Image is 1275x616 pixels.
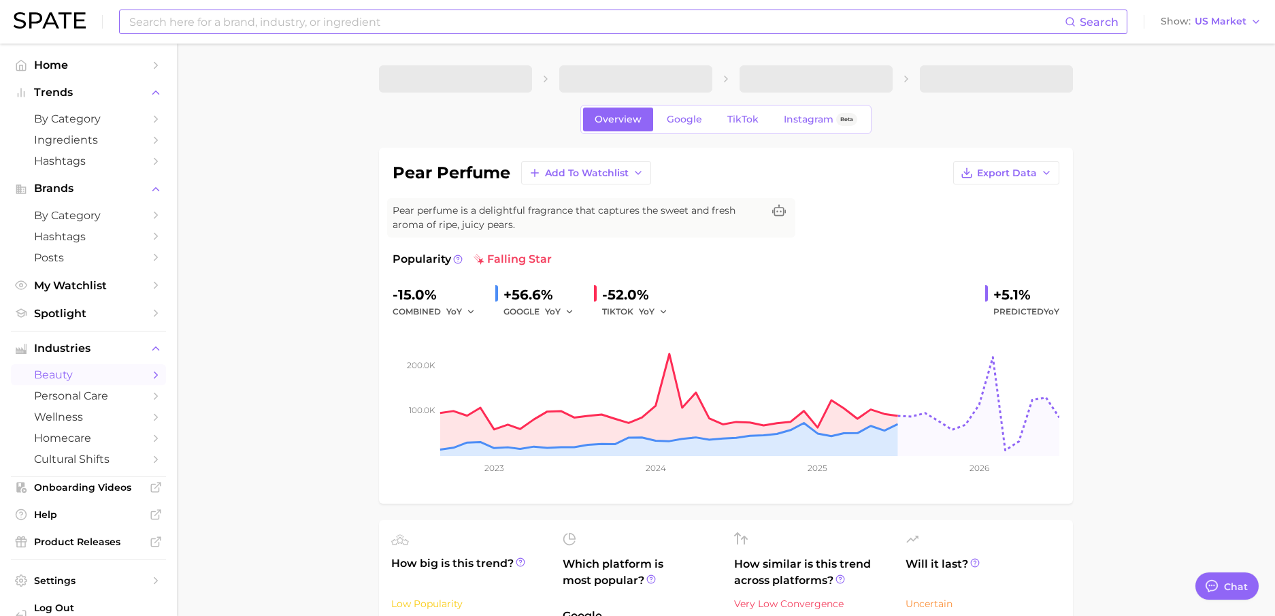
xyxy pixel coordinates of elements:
[34,307,143,320] span: Spotlight
[34,251,143,264] span: Posts
[446,304,476,320] button: YoY
[11,205,166,226] a: by Category
[583,108,653,131] a: Overview
[11,108,166,129] a: by Category
[34,155,143,167] span: Hashtags
[716,108,770,131] a: TikTok
[906,556,1061,589] span: Will it last?
[545,167,629,179] span: Add to Watchlist
[602,304,677,320] div: TIKTOK
[128,10,1065,33] input: Search here for a brand, industry, or ingredient
[11,406,166,427] a: wellness
[993,304,1059,320] span: Predicted
[34,86,143,99] span: Trends
[474,251,552,268] span: falling star
[727,114,759,125] span: TikTok
[446,306,462,317] span: YoY
[34,453,143,466] span: cultural shifts
[953,161,1059,184] button: Export Data
[11,338,166,359] button: Industries
[906,596,1061,612] div: Uncertain
[34,432,143,444] span: homecare
[1080,16,1119,29] span: Search
[11,364,166,385] a: beauty
[11,54,166,76] a: Home
[34,481,143,493] span: Onboarding Videos
[11,226,166,247] a: Hashtags
[393,284,484,306] div: -15.0%
[11,129,166,150] a: Ingredients
[34,112,143,125] span: by Category
[655,108,714,131] a: Google
[977,167,1037,179] span: Export Data
[11,385,166,406] a: personal care
[11,247,166,268] a: Posts
[639,306,655,317] span: YoY
[34,536,143,548] span: Product Releases
[34,410,143,423] span: wellness
[11,570,166,591] a: Settings
[646,463,666,473] tspan: 2024
[772,108,869,131] a: InstagramBeta
[970,463,989,473] tspan: 2026
[595,114,642,125] span: Overview
[784,114,833,125] span: Instagram
[393,251,451,268] span: Popularity
[11,303,166,324] a: Spotlight
[11,427,166,449] a: homecare
[563,556,718,601] span: Which platform is most popular?
[11,82,166,103] button: Trends
[993,284,1059,306] div: +5.1%
[11,178,166,199] button: Brands
[808,463,827,473] tspan: 2025
[1161,18,1191,25] span: Show
[474,254,484,265] img: falling star
[34,182,143,195] span: Brands
[34,59,143,71] span: Home
[503,284,583,306] div: +56.6%
[667,114,702,125] span: Google
[11,275,166,296] a: My Watchlist
[11,532,166,552] a: Product Releases
[34,602,155,614] span: Log Out
[34,342,143,355] span: Industries
[391,555,546,589] span: How big is this trend?
[11,504,166,525] a: Help
[34,209,143,222] span: by Category
[545,306,561,317] span: YoY
[602,284,677,306] div: -52.0%
[393,204,763,232] span: Pear perfume is a delightful fragrance that captures the sweet and fresh aroma of ripe, juicy pears.
[840,114,853,125] span: Beta
[639,304,668,320] button: YoY
[34,574,143,587] span: Settings
[34,133,143,146] span: Ingredients
[393,165,510,181] h1: pear perfume
[11,477,166,498] a: Onboarding Videos
[1044,306,1059,317] span: YoY
[11,449,166,470] a: cultural shifts
[734,596,889,612] div: Very Low Convergence
[393,304,484,320] div: combined
[34,389,143,402] span: personal care
[521,161,651,184] button: Add to Watchlist
[734,556,889,589] span: How similar is this trend across platforms?
[34,508,143,521] span: Help
[34,368,143,381] span: beauty
[34,230,143,243] span: Hashtags
[503,304,583,320] div: GOOGLE
[545,304,574,320] button: YoY
[391,596,546,612] div: Low Popularity
[484,463,504,473] tspan: 2023
[14,12,86,29] img: SPATE
[1157,13,1265,31] button: ShowUS Market
[1195,18,1246,25] span: US Market
[11,150,166,172] a: Hashtags
[34,279,143,292] span: My Watchlist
